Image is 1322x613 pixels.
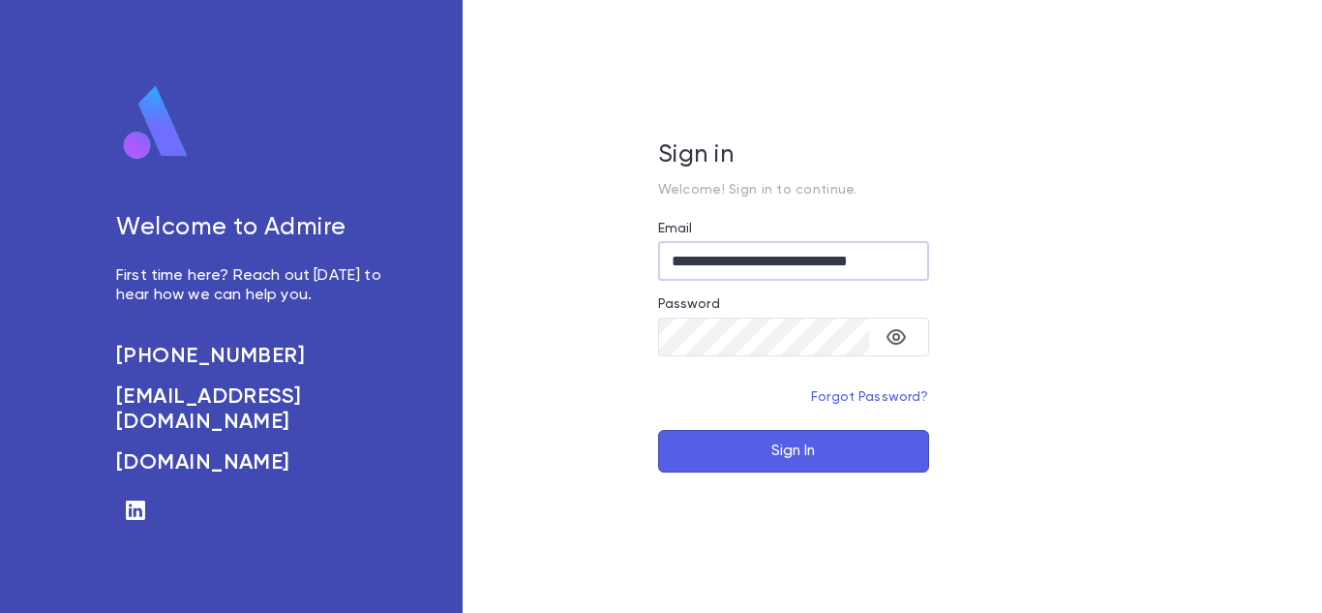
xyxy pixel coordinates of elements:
[877,318,916,356] button: toggle password visibility
[116,266,385,305] p: First time here? Reach out [DATE] to hear how we can help you.
[116,344,385,369] a: [PHONE_NUMBER]
[658,221,693,236] label: Email
[116,84,195,162] img: logo
[658,141,929,170] h5: Sign in
[116,450,385,475] a: [DOMAIN_NAME]
[116,214,385,243] h5: Welcome to Admire
[658,430,929,473] button: Sign In
[116,384,385,435] a: [EMAIL_ADDRESS][DOMAIN_NAME]
[658,182,929,198] p: Welcome! Sign in to continue.
[811,390,929,404] a: Forgot Password?
[658,296,720,312] label: Password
